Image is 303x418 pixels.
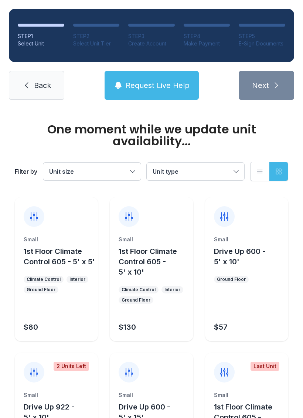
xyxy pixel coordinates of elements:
[119,246,190,277] button: 1st Floor Climate Control 605 - 5' x 10'
[252,80,269,91] span: Next
[214,391,279,399] div: Small
[49,168,74,175] span: Unit size
[251,362,279,371] div: Last Unit
[34,80,51,91] span: Back
[43,163,141,180] button: Unit size
[214,236,279,243] div: Small
[122,287,156,293] div: Climate Control
[128,33,175,40] div: STEP 3
[15,123,288,147] div: One moment while we update unit availability...
[119,247,177,276] span: 1st Floor Climate Control 605 - 5' x 10'
[69,276,85,282] div: Interior
[73,40,120,47] div: Select Unit Tier
[239,40,285,47] div: E-Sign Documents
[184,33,230,40] div: STEP 4
[119,322,136,332] div: $130
[128,40,175,47] div: Create Account
[24,247,95,266] span: 1st Floor Climate Control 605 - 5' x 5'
[24,246,95,267] button: 1st Floor Climate Control 605 - 5' x 5'
[122,297,150,303] div: Ground Floor
[214,322,228,332] div: $57
[27,276,61,282] div: Climate Control
[119,391,184,399] div: Small
[164,287,180,293] div: Interior
[147,163,244,180] button: Unit type
[153,168,178,175] span: Unit type
[217,276,246,282] div: Ground Floor
[54,362,89,371] div: 2 Units Left
[239,33,285,40] div: STEP 5
[73,33,120,40] div: STEP 2
[18,40,64,47] div: Select Unit
[126,80,190,91] span: Request Live Help
[119,236,184,243] div: Small
[24,391,89,399] div: Small
[214,247,266,266] span: Drive Up 600 - 5' x 10'
[24,236,89,243] div: Small
[24,322,38,332] div: $80
[18,33,64,40] div: STEP 1
[184,40,230,47] div: Make Payment
[27,287,55,293] div: Ground Floor
[15,167,37,176] div: Filter by
[214,246,285,267] button: Drive Up 600 - 5' x 10'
